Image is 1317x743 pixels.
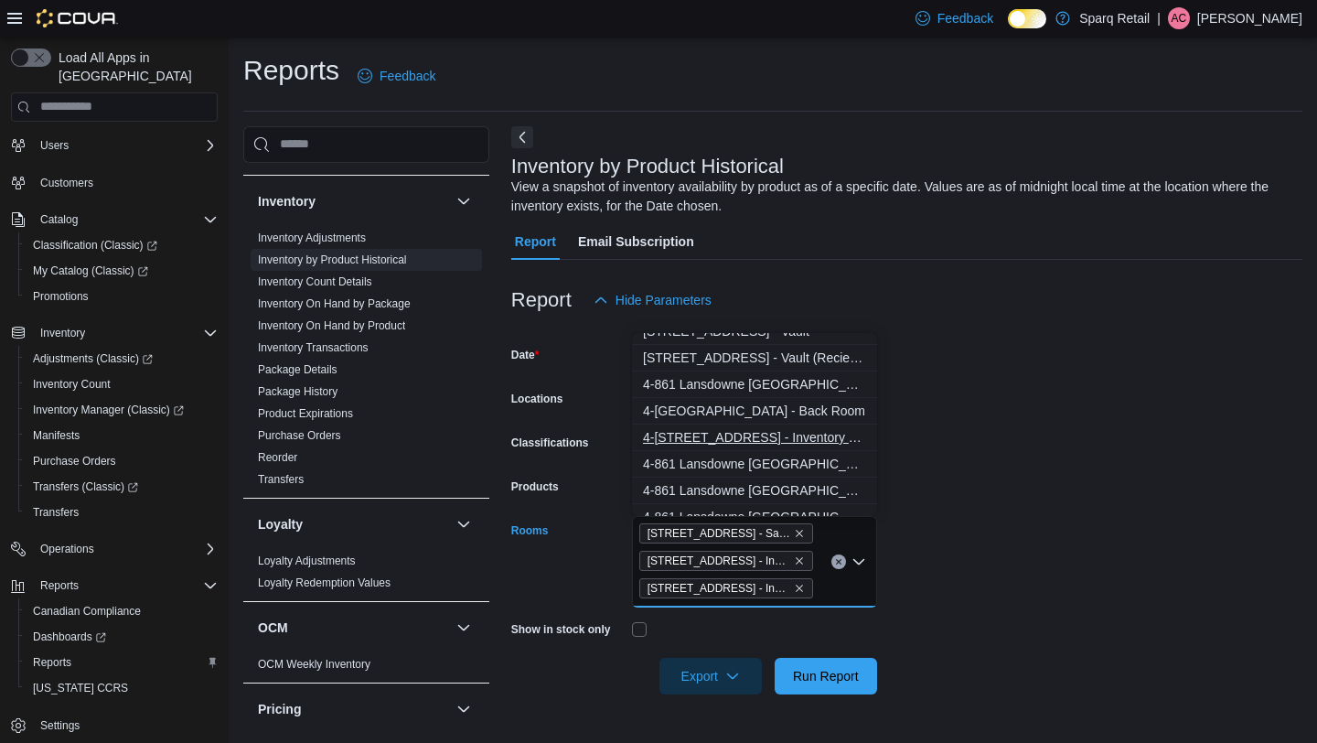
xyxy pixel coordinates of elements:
span: Dark Mode [1008,28,1009,29]
button: Operations [33,538,102,560]
a: Settings [33,715,87,737]
span: [STREET_ADDRESS] - Vault [643,322,866,340]
span: Loyalty Redemption Values [258,576,391,590]
a: Promotions [26,285,96,307]
span: Purchase Orders [33,454,116,468]
button: Export [659,658,762,695]
span: Reports [33,575,218,597]
span: Dashboards [26,626,218,648]
label: Show in stock only [511,622,611,637]
a: Loyalty Adjustments [258,555,356,567]
a: Inventory On Hand by Package [258,297,411,310]
span: Inventory [40,326,85,340]
button: Loyalty [258,515,449,533]
span: Load All Apps in [GEOGRAPHIC_DATA] [51,48,218,85]
span: Reports [33,655,71,670]
h3: Inventory [258,192,316,210]
span: Inventory Count [26,373,218,395]
span: Operations [33,538,218,560]
span: Package History [258,384,337,399]
span: Adjustments (Classic) [26,348,218,370]
span: Export [670,658,751,695]
button: Canadian Compliance [18,598,225,624]
button: Next [511,126,533,148]
span: Settings [33,714,218,737]
span: My Catalog (Classic) [26,260,218,282]
span: My Catalog (Classic) [33,264,148,278]
button: Inventory [453,190,475,212]
button: Hide Parameters [586,282,719,318]
label: Locations [511,392,563,406]
a: Package Details [258,363,337,376]
a: Inventory Count [26,373,118,395]
span: Inventory On Hand by Product [258,318,405,333]
span: [STREET_ADDRESS] - Vault (Recieving) [643,349,866,367]
a: Inventory by Product Historical [258,253,407,266]
span: 4-[STREET_ADDRESS] - Inventory For Sale [643,428,866,447]
a: Customers [33,172,101,194]
span: Purchase Orders [258,428,341,443]
input: Dark Mode [1008,9,1046,28]
button: Clear input [831,555,846,569]
a: Adjustments (Classic) [18,346,225,371]
a: Feedback [350,58,443,94]
img: Cova [37,9,118,27]
span: Manifests [33,428,80,443]
a: Transfers (Classic) [26,476,145,498]
button: OCM [258,619,449,637]
button: Remove 24-809 Chemong Rd. - Inventory For Sale from selection in this group [794,555,805,566]
span: Feedback [380,67,435,85]
button: Inventory [4,320,225,346]
a: Inventory Transactions [258,341,369,354]
a: Loyalty Redemption Values [258,576,391,589]
button: Users [33,135,76,156]
span: OCM Weekly Inventory [258,657,370,672]
span: Operations [40,542,94,556]
h3: OCM [258,619,288,637]
button: 4-861 Lansdowne St W. - Products on Hold [632,478,877,504]
span: 4-861 Lansdowne [GEOGRAPHIC_DATA] - Pending QA Claims [643,455,866,473]
div: OCM [243,653,489,683]
span: Purchase Orders [26,450,218,472]
button: Loyalty [453,513,475,535]
span: Reports [40,578,79,593]
span: Transfers [26,501,218,523]
label: Rooms [511,523,549,538]
span: Inventory On Hand by Package [258,296,411,311]
a: Reorder [258,451,297,464]
button: Catalog [33,209,85,231]
button: OCM [453,617,475,639]
button: Inventory [258,192,449,210]
span: [STREET_ADDRESS] - Inventory For Sale [648,552,790,570]
span: Washington CCRS [26,677,218,699]
span: 24-809 Chemong Rd. - Inventory For Sale [639,551,813,571]
div: Loyalty [243,550,489,601]
p: [PERSON_NAME] [1197,7,1302,29]
button: 4-861 Lansdowne St W. - QA Claim Approved/Ready for Destruction [632,504,877,531]
a: My Catalog (Classic) [18,258,225,284]
a: Product Expirations [258,407,353,420]
a: Package History [258,385,337,398]
span: 4-[GEOGRAPHIC_DATA] - Back Room [643,402,866,420]
label: Classifications [511,436,589,450]
span: Users [40,138,69,153]
button: Settings [4,712,225,738]
button: Promotions [18,284,225,309]
button: Pricing [258,700,449,718]
p: Sparq Retail [1079,7,1150,29]
span: 4-861 Lansdowne [GEOGRAPHIC_DATA] - Acc. QA [643,375,866,393]
a: My Catalog (Classic) [26,260,155,282]
button: 4-861 Lansdowne St W. - Pending QA Claims [632,451,877,478]
button: Manifests [18,423,225,448]
span: Hide Parameters [616,291,712,309]
span: Inventory Manager (Classic) [33,403,184,417]
span: AC [1172,7,1187,29]
span: Manifests [26,425,218,447]
a: Dashboards [26,626,113,648]
button: 4-861 Lansdowne St W. - Acc. QA [632,371,877,398]
h3: Pricing [258,700,301,718]
span: Package Details [258,362,337,377]
span: 340 Charlotte Street - Inventory For Sale [639,578,813,598]
span: Customers [40,176,93,190]
h1: Reports [243,52,339,89]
